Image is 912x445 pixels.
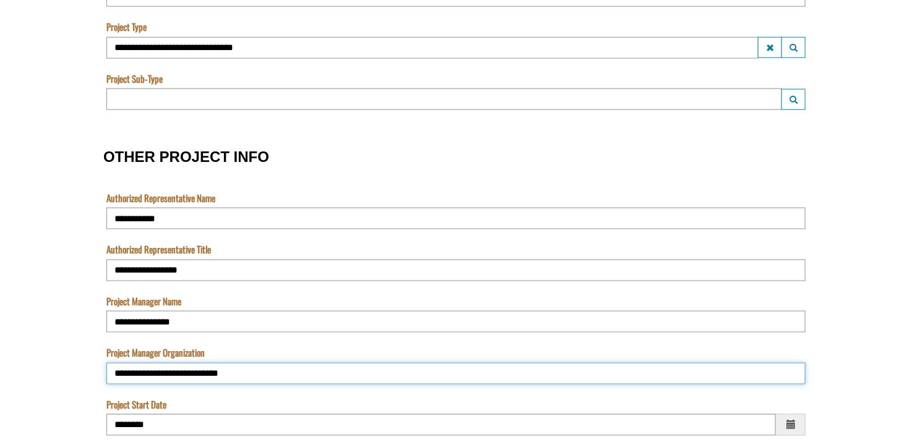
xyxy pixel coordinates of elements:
[106,295,181,308] label: Project Manager Name
[106,346,205,359] label: Project Manager Organization
[3,16,597,77] textarea: Acknowledgement
[106,398,166,411] label: Project Start Date
[106,72,163,85] label: Project Sub-Type
[3,68,597,90] input: Name
[3,51,27,64] label: The name of the custom entity.
[106,20,147,33] label: Project Type
[106,192,215,205] label: Authorized Representative Name
[781,89,806,110] button: Project Sub-Type Launch lookup modal
[106,88,782,110] input: Project Sub-Type
[758,37,782,58] button: Project Type Clear lookup field
[103,149,809,165] h3: OTHER PROJECT INFO
[3,103,77,116] label: Submissions Due Date
[781,37,806,58] button: Project Type Launch lookup modal
[776,414,806,436] span: Choose a date
[106,243,211,256] label: Authorized Representative Title
[3,16,597,38] input: Program is a required field.
[106,37,759,59] input: Project Type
